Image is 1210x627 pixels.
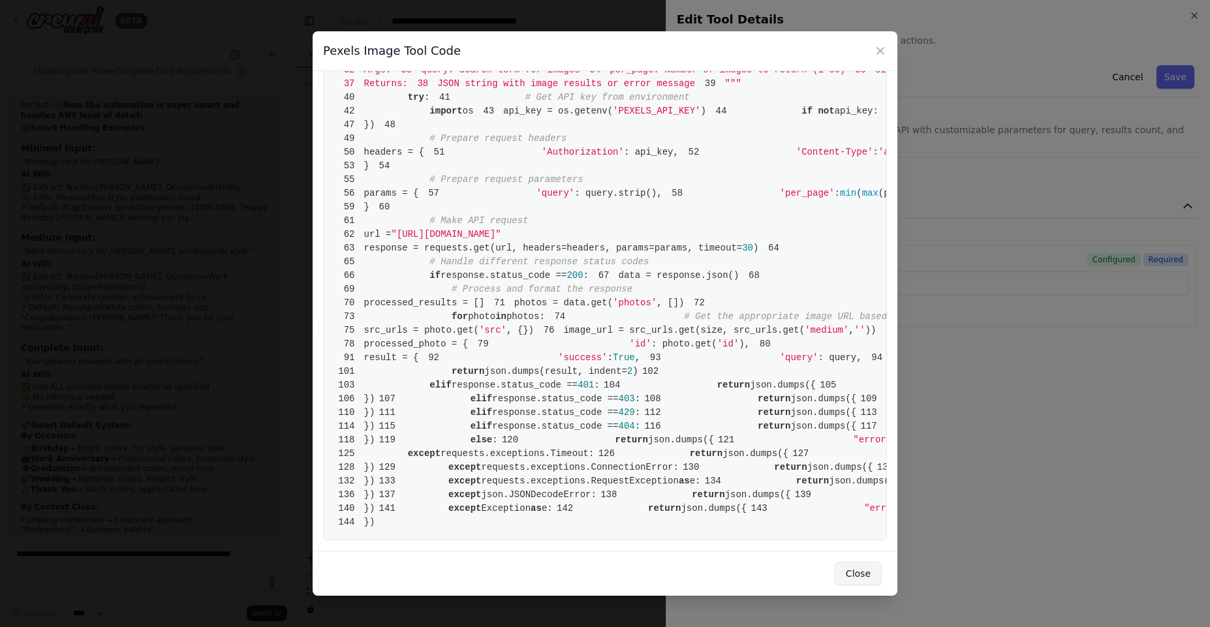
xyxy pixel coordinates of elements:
[429,270,441,281] span: if
[441,448,594,459] span: requests.exceptions.Timeout:
[690,448,722,459] span: return
[334,433,364,447] span: 118
[856,406,886,420] span: 113
[375,474,405,488] span: 133
[424,92,429,102] span: :
[739,269,769,283] span: 68
[854,325,865,335] span: ''
[334,435,375,445] span: })
[375,461,405,474] span: 129
[594,447,624,461] span: 126
[334,269,364,283] span: 66
[334,202,369,212] span: }
[758,241,788,255] span: 64
[492,393,618,404] span: response.status_code ==
[563,325,805,335] span: image_url = src_urls.get(size, src_urls.get(
[651,339,717,349] span: : photo.get(
[701,474,731,488] span: 134
[790,488,820,502] span: 139
[618,393,634,404] span: 403
[492,421,618,431] span: response.status_code ==
[334,503,375,513] span: })
[583,270,589,281] span: :
[805,325,848,335] span: 'medium'
[334,461,364,474] span: 128
[701,106,706,116] span: )
[873,461,903,474] span: 131
[578,380,594,390] span: 401
[468,311,495,322] span: photo
[481,503,531,513] span: Exception
[632,366,638,376] span: )
[690,476,701,486] span: e:
[574,188,662,198] span: : query.strip(),
[375,406,405,420] span: 111
[878,147,977,157] span: 'application/json'
[334,104,364,118] span: 42
[506,325,534,335] span: , {})
[856,392,886,406] span: 109
[424,145,454,159] span: 51
[334,365,364,378] span: 101
[429,256,649,267] span: # Handle different response status codes
[878,188,933,198] span: (per_page,
[419,351,449,365] span: 92
[862,351,892,365] span: 94
[865,325,876,335] span: ))
[796,476,829,486] span: return
[589,269,619,283] span: 67
[334,77,364,91] span: 37
[334,517,375,527] span: })
[375,118,405,132] span: 48
[536,188,574,198] span: 'query'
[545,310,575,324] span: 74
[334,339,468,349] span: processed_photo = {
[774,462,807,472] span: return
[818,352,861,363] span: : query,
[553,502,583,515] span: 142
[441,270,566,281] span: response.status_code ==
[790,407,856,418] span: json.dumps({
[648,435,714,445] span: json.dumps({
[471,421,493,431] span: elif
[334,78,408,89] span: Returns:
[323,42,461,60] h3: Pexels Image Tool Code
[807,462,873,472] span: json.dumps({
[481,489,596,500] span: json.JSONDecodeError:
[334,462,375,472] span: })
[624,147,679,157] span: : api_key,
[334,447,364,461] span: 125
[600,378,630,392] span: 104
[801,106,813,116] span: if
[856,420,886,433] span: 117
[334,65,392,75] span: Args:
[613,352,635,363] span: True
[484,366,627,376] span: json.dumps(result, indent=
[758,421,790,431] span: return
[408,448,441,459] span: except
[334,255,364,269] span: 65
[334,187,364,200] span: 56
[334,476,375,486] span: })
[640,406,670,420] span: 112
[408,92,424,102] span: try
[835,106,878,116] span: api_key:
[525,92,690,102] span: # Get API key from environment
[408,77,438,91] span: 38
[448,489,481,500] span: except
[471,435,493,445] span: else
[618,421,634,431] span: 404
[334,119,375,130] span: })
[448,503,481,513] span: except
[479,325,506,335] span: 'src'
[840,188,856,198] span: min
[429,91,459,104] span: 41
[635,421,640,431] span: :
[471,393,493,404] span: elif
[835,188,840,198] span: :
[334,352,419,363] span: result = {
[334,283,364,296] span: 69
[334,298,484,308] span: processed_results = []
[334,147,424,157] span: headers = {
[392,229,501,239] span: "[URL][DOMAIN_NAME]"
